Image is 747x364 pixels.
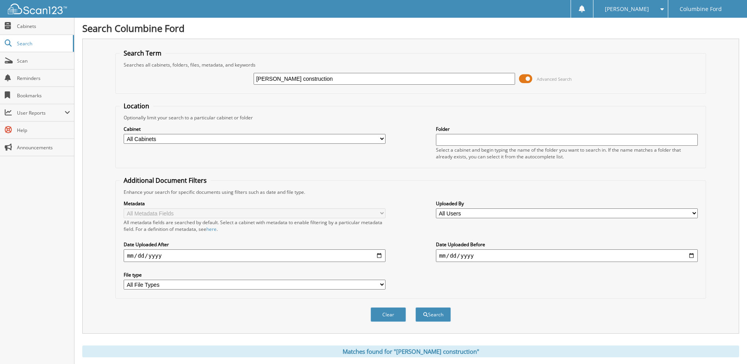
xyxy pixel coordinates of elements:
[436,147,698,160] div: Select a cabinet and begin typing the name of the folder you want to search in. If the name match...
[436,249,698,262] input: end
[605,7,649,11] span: [PERSON_NAME]
[436,200,698,207] label: Uploaded By
[415,307,451,322] button: Search
[82,345,739,357] div: Matches found for "[PERSON_NAME] construction"
[82,22,739,35] h1: Search Columbine Ford
[120,114,701,121] div: Optionally limit your search to a particular cabinet or folder
[206,226,217,232] a: here
[436,241,698,248] label: Date Uploaded Before
[124,271,386,278] label: File type
[680,7,722,11] span: Columbine Ford
[124,241,386,248] label: Date Uploaded After
[436,126,698,132] label: Folder
[120,49,165,58] legend: Search Term
[120,176,211,185] legend: Additional Document Filters
[17,127,70,134] span: Help
[371,307,406,322] button: Clear
[120,189,701,195] div: Enhance your search for specific documents using filters such as date and file type.
[17,92,70,99] span: Bookmarks
[17,23,70,30] span: Cabinets
[124,249,386,262] input: start
[120,61,701,68] div: Searches all cabinets, folders, files, metadata, and keywords
[537,76,572,82] span: Advanced Search
[124,219,386,232] div: All metadata fields are searched by default. Select a cabinet with metadata to enable filtering b...
[17,40,69,47] span: Search
[17,58,70,64] span: Scan
[17,144,70,151] span: Announcements
[17,75,70,82] span: Reminders
[124,126,386,132] label: Cabinet
[8,4,67,14] img: scan123-logo-white.svg
[120,102,153,110] legend: Location
[17,110,65,116] span: User Reports
[124,200,386,207] label: Metadata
